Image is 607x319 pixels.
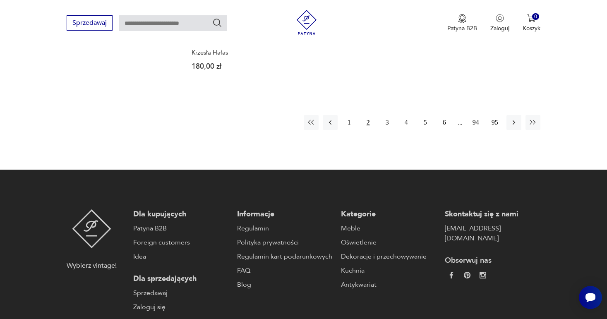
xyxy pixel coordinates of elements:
a: Meble [341,223,437,233]
a: Zaloguj się [133,302,229,312]
div: 0 [532,13,539,20]
p: Skontaktuj się z nami [445,209,540,219]
p: Kategorie [341,209,437,219]
button: Patyna B2B [447,14,477,32]
img: Ikona koszyka [527,14,535,22]
a: Kuchnia [341,266,437,276]
a: Patyna B2B [133,223,229,233]
a: Ikona medaluPatyna B2B [447,14,477,32]
p: Patyna B2B [447,24,477,32]
button: 94 [468,115,483,130]
p: 180,00 zł [192,63,296,70]
a: Sprzedawaj [133,288,229,298]
p: Informacje [237,209,333,219]
img: 37d27d81a828e637adc9f9cb2e3d3a8a.webp [464,272,470,278]
button: 95 [487,115,502,130]
iframe: Smartsupp widget button [579,286,602,309]
img: da9060093f698e4c3cedc1453eec5031.webp [448,272,455,278]
img: Ikonka użytkownika [496,14,504,22]
button: 2 [361,115,376,130]
p: Dla sprzedających [133,274,229,284]
button: 4 [399,115,414,130]
p: Koszyk [523,24,540,32]
button: Zaloguj [490,14,509,32]
img: Ikona medalu [458,14,466,23]
p: Obserwuj nas [445,256,540,266]
button: 6 [437,115,452,130]
a: Idea [133,252,229,261]
button: Szukaj [212,18,222,28]
a: Regulamin kart podarunkowych [237,252,333,261]
img: c2fd9cf7f39615d9d6839a72ae8e59e5.webp [480,272,486,278]
button: 0Koszyk [523,14,540,32]
a: Sprzedawaj [67,21,113,26]
a: [EMAIL_ADDRESS][DOMAIN_NAME] [445,223,540,243]
p: Zaloguj [490,24,509,32]
a: Oświetlenie [341,237,437,247]
a: Regulamin [237,223,333,233]
button: 5 [418,115,433,130]
img: Patyna - sklep z meblami i dekoracjami vintage [72,209,111,248]
img: Patyna - sklep z meblami i dekoracjami vintage [294,10,319,35]
h3: Krzesła Hałas [192,49,296,56]
button: Sprzedawaj [67,15,113,31]
p: Wybierz vintage! [67,261,117,271]
p: Dla kupujących [133,209,229,219]
a: FAQ [237,266,333,276]
a: Foreign customers [133,237,229,247]
button: 3 [380,115,395,130]
a: Blog [237,280,333,290]
a: Dekoracje i przechowywanie [341,252,437,261]
a: Antykwariat [341,280,437,290]
button: 1 [342,115,357,130]
a: Polityka prywatności [237,237,333,247]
